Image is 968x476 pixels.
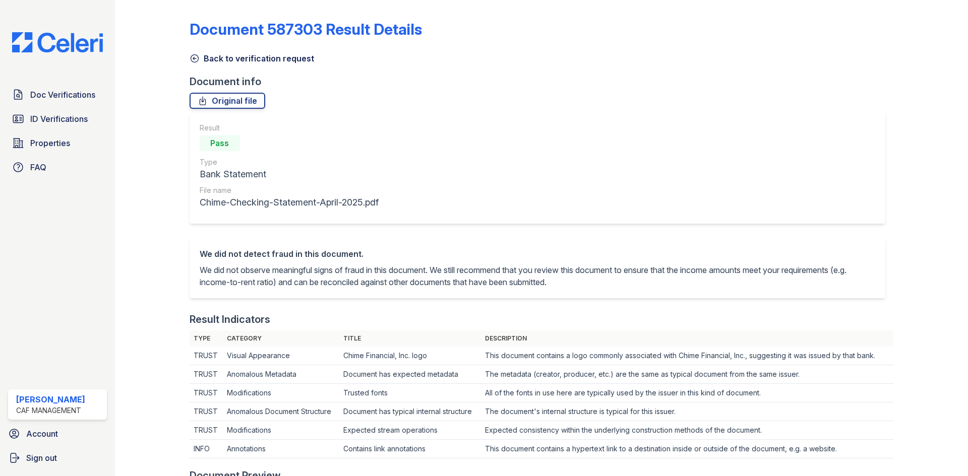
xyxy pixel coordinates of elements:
[339,365,481,384] td: Document has expected metadata
[190,75,893,89] div: Document info
[30,137,70,149] span: Properties
[223,402,339,421] td: Anomalous Document Structure
[190,365,223,384] td: TRUST
[190,440,223,458] td: INFO
[200,123,379,133] div: Result
[481,384,893,402] td: All of the fonts in use here are typically used by the issuer in this kind of document.
[26,452,57,464] span: Sign out
[481,421,893,440] td: Expected consistency within the underlying construction methods of the document.
[4,424,111,444] a: Account
[339,402,481,421] td: Document has typical internal structure
[8,109,107,129] a: ID Verifications
[190,52,314,64] a: Back to verification request
[16,393,85,405] div: [PERSON_NAME]
[30,89,95,101] span: Doc Verifications
[8,133,107,153] a: Properties
[339,421,481,440] td: Expected stream operations
[481,347,893,365] td: This document contains a logo commonly associated with Chime Financial, Inc., suggesting it was i...
[339,347,481,365] td: Chime Financial, Inc. logo
[481,330,893,347] th: Description
[223,347,339,365] td: Visual Appearance
[190,312,270,326] div: Result Indicators
[190,384,223,402] td: TRUST
[4,448,111,468] a: Sign out
[223,330,339,347] th: Category
[200,185,379,195] div: File name
[200,195,379,210] div: Chime-Checking-Statement-April-2025.pdf
[190,93,265,109] a: Original file
[200,157,379,167] div: Type
[8,85,107,105] a: Doc Verifications
[223,365,339,384] td: Anomalous Metadata
[30,161,46,173] span: FAQ
[200,135,240,151] div: Pass
[190,330,223,347] th: Type
[223,421,339,440] td: Modifications
[200,248,875,260] div: We did not detect fraud in this document.
[16,405,85,416] div: CAF Management
[223,384,339,402] td: Modifications
[190,20,422,38] a: Document 587303 Result Details
[190,347,223,365] td: TRUST
[223,440,339,458] td: Annotations
[26,428,58,440] span: Account
[339,384,481,402] td: Trusted fonts
[481,440,893,458] td: This document contains a hypertext link to a destination inside or outside of the document, e.g. ...
[481,402,893,421] td: The document's internal structure is typical for this issuer.
[190,421,223,440] td: TRUST
[339,440,481,458] td: Contains link annotations
[190,402,223,421] td: TRUST
[30,113,88,125] span: ID Verifications
[339,330,481,347] th: Title
[200,264,875,288] p: We did not observe meaningful signs of fraud in this document. We still recommend that you review...
[200,167,379,181] div: Bank Statement
[4,32,111,52] img: CE_Logo_Blue-a8612792a0a2168367f1c8372b55b34899dd931a85d93a1a3d3e32e68fde9ad4.png
[481,365,893,384] td: The metadata (creator, producer, etc.) are the same as typical document from the same issuer.
[8,157,107,177] a: FAQ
